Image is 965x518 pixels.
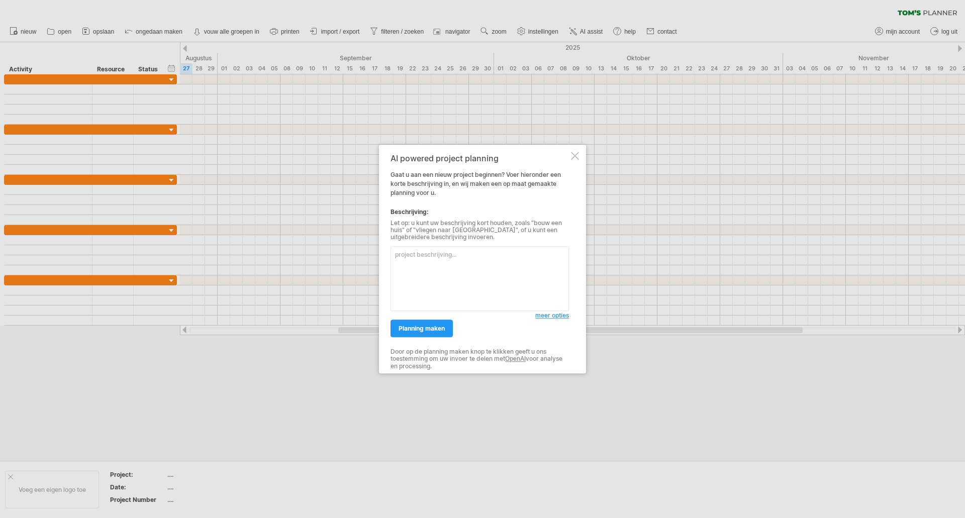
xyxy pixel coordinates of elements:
[391,320,453,337] a: planning maken
[391,348,569,370] div: Door op de planning maken knop te klikken geeft u ons toestemming om uw invoer te delen met voor ...
[505,355,526,362] a: OpenAI
[535,312,569,319] span: meer opties
[391,220,569,241] div: Let op: u kunt uw beschrijving kort houden, zoals "bouw een huis" of "vliegen naar [GEOGRAPHIC_DA...
[391,154,569,163] div: AI powered project planning
[391,154,569,364] div: Gaat u aan een nieuw project beginnen? Voer hieronder een korte beschrijving in, en wij maken een...
[535,311,569,320] a: meer opties
[399,325,445,332] span: planning maken
[391,208,569,217] div: Beschrijving:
